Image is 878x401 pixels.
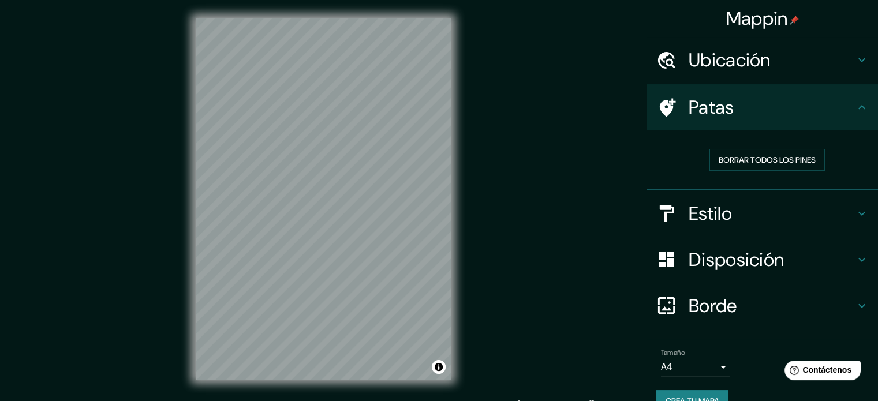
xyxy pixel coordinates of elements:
div: Borde [647,283,878,329]
font: Estilo [689,201,732,226]
font: Disposición [689,248,784,272]
div: Disposición [647,237,878,283]
div: A4 [661,358,730,376]
font: Borrar todos los pines [719,155,816,165]
button: Borrar todos los pines [709,149,825,171]
font: Tamaño [661,348,685,357]
font: Mappin [726,6,788,31]
iframe: Lanzador de widgets de ayuda [775,356,865,388]
font: Borde [689,294,737,318]
font: Patas [689,95,734,119]
div: Estilo [647,190,878,237]
div: Ubicación [647,37,878,83]
font: A4 [661,361,672,373]
button: Activar o desactivar atribución [432,360,446,374]
div: Patas [647,84,878,130]
img: pin-icon.png [790,16,799,25]
font: Ubicación [689,48,771,72]
canvas: Mapa [196,18,451,380]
